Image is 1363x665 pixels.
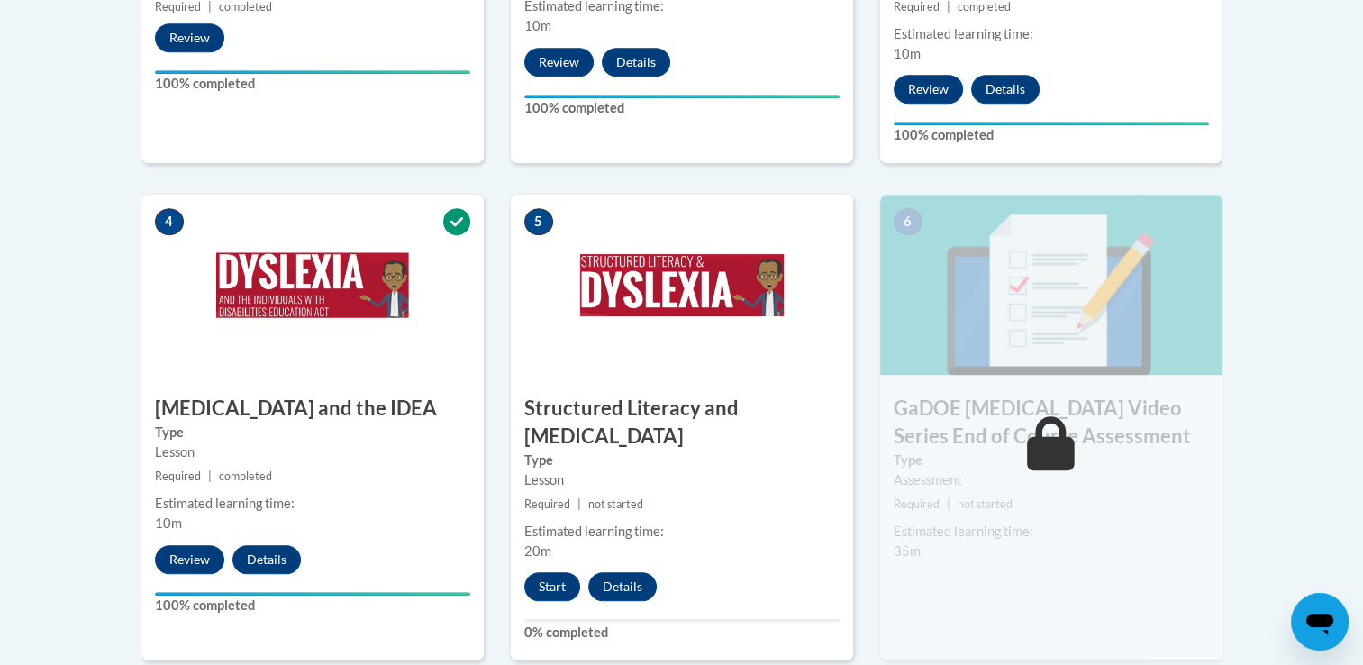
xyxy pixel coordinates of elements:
[155,423,470,442] label: Type
[971,75,1040,104] button: Details
[208,469,212,483] span: |
[155,596,470,615] label: 100% completed
[524,48,594,77] button: Review
[155,515,182,531] span: 10m
[524,543,551,559] span: 20m
[524,470,840,490] div: Lesson
[155,23,224,52] button: Review
[524,497,570,511] span: Required
[141,395,484,423] h3: [MEDICAL_DATA] and the IDEA
[894,46,921,61] span: 10m
[1291,593,1349,651] iframe: Button to launch messaging window
[155,442,470,462] div: Lesson
[511,195,853,375] img: Course Image
[524,98,840,118] label: 100% completed
[524,623,840,642] label: 0% completed
[511,395,853,451] h3: Structured Literacy and [MEDICAL_DATA]
[524,572,580,601] button: Start
[894,125,1209,145] label: 100% completed
[155,469,201,483] span: Required
[894,122,1209,125] div: Your progress
[155,70,470,74] div: Your progress
[524,451,840,470] label: Type
[155,74,470,94] label: 100% completed
[141,195,484,375] img: Course Image
[155,494,470,514] div: Estimated learning time:
[894,522,1209,542] div: Estimated learning time:
[602,48,670,77] button: Details
[232,545,301,574] button: Details
[880,395,1222,451] h3: GaDOE [MEDICAL_DATA] Video Series End of Course Assessment
[894,470,1209,490] div: Assessment
[524,95,840,98] div: Your progress
[588,572,657,601] button: Details
[219,469,272,483] span: completed
[894,24,1209,44] div: Estimated learning time:
[588,497,643,511] span: not started
[894,497,940,511] span: Required
[947,497,950,511] span: |
[894,75,963,104] button: Review
[524,208,553,235] span: 5
[524,18,551,33] span: 10m
[894,451,1209,470] label: Type
[958,497,1013,511] span: not started
[155,592,470,596] div: Your progress
[155,208,184,235] span: 4
[894,208,922,235] span: 6
[155,545,224,574] button: Review
[880,195,1222,375] img: Course Image
[577,497,581,511] span: |
[894,543,921,559] span: 35m
[524,522,840,542] div: Estimated learning time:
